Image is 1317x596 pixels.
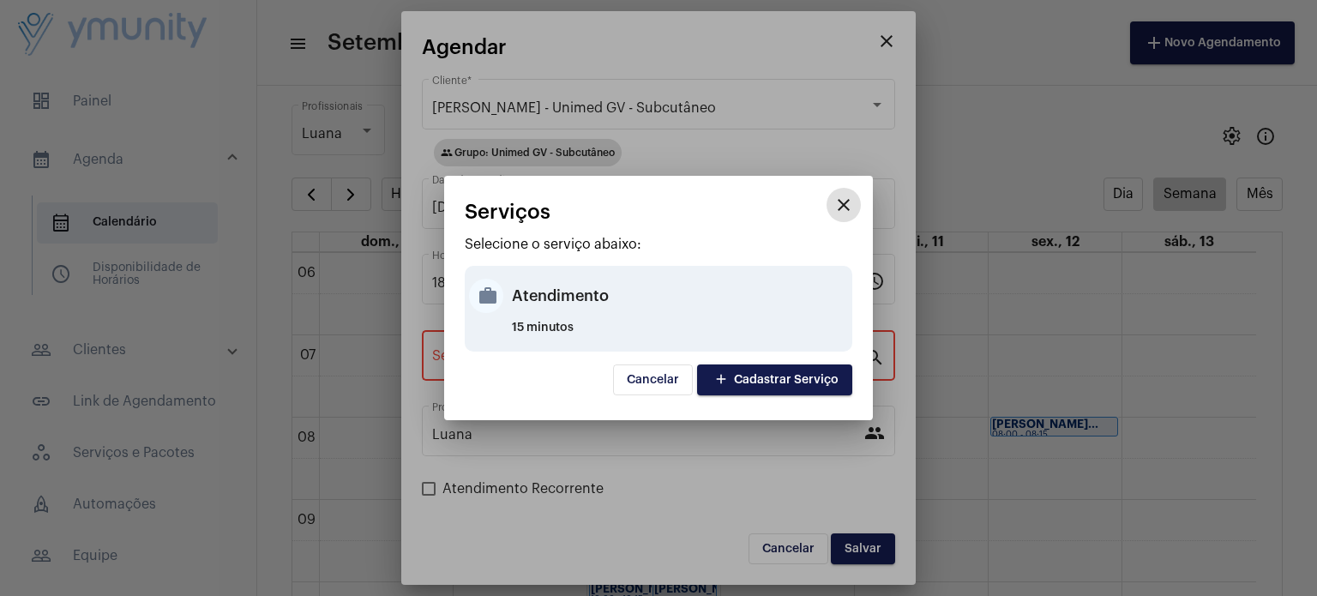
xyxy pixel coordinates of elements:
span: Cadastrar Serviço [711,374,839,386]
div: 15 minutos [512,322,848,347]
mat-icon: work [469,279,503,313]
button: Cadastrar Serviço [697,364,852,395]
div: Atendimento [512,270,848,322]
button: Cancelar [613,364,693,395]
p: Selecione o serviço abaixo: [465,237,852,252]
mat-icon: add [711,369,731,392]
span: Serviços [465,201,550,223]
mat-icon: close [833,195,854,215]
span: Cancelar [627,374,679,386]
